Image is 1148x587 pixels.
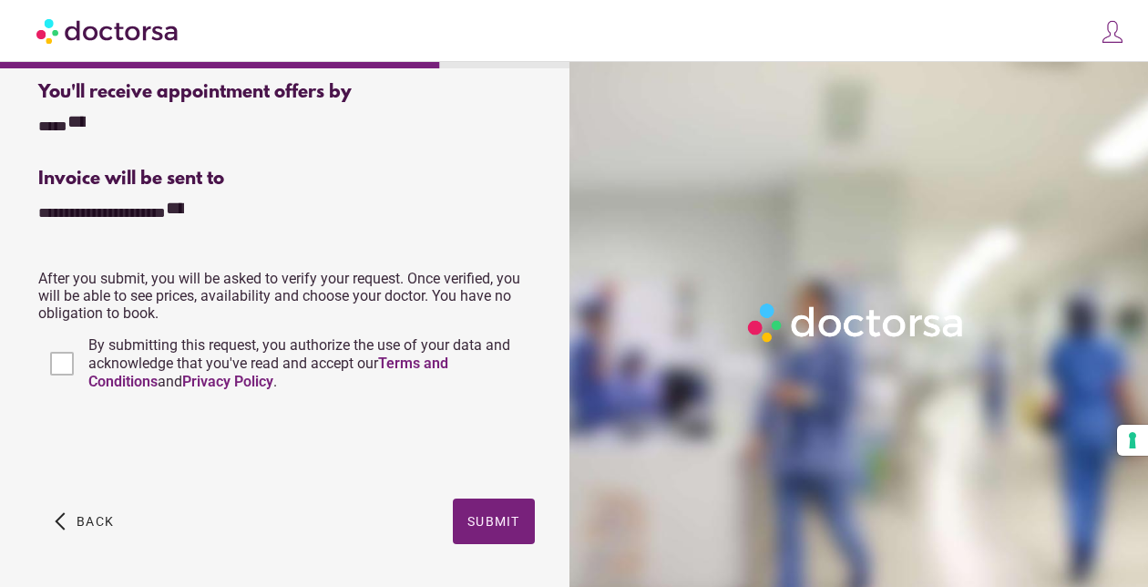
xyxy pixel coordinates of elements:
[182,373,273,390] a: Privacy Policy
[88,355,448,390] a: Terms and Conditions
[38,409,315,480] iframe: reCAPTCHA
[36,10,180,51] img: Doctorsa.com
[453,499,535,544] button: Submit
[1117,425,1148,456] button: Your consent preferences for tracking technologies
[38,270,534,322] p: After you submit, you will be asked to verify your request. Once verified, you will be able to se...
[467,514,520,529] span: Submit
[88,336,510,390] span: By submitting this request, you authorize the use of your data and acknowledge that you've read a...
[742,297,971,348] img: Logo-Doctorsa-trans-White-partial-flat.png
[1100,19,1125,45] img: icons8-customer-100.png
[77,514,114,529] span: Back
[38,169,534,190] div: Invoice will be sent to
[38,82,534,103] div: You'll receive appointment offers by
[47,499,121,544] button: arrow_back_ios Back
